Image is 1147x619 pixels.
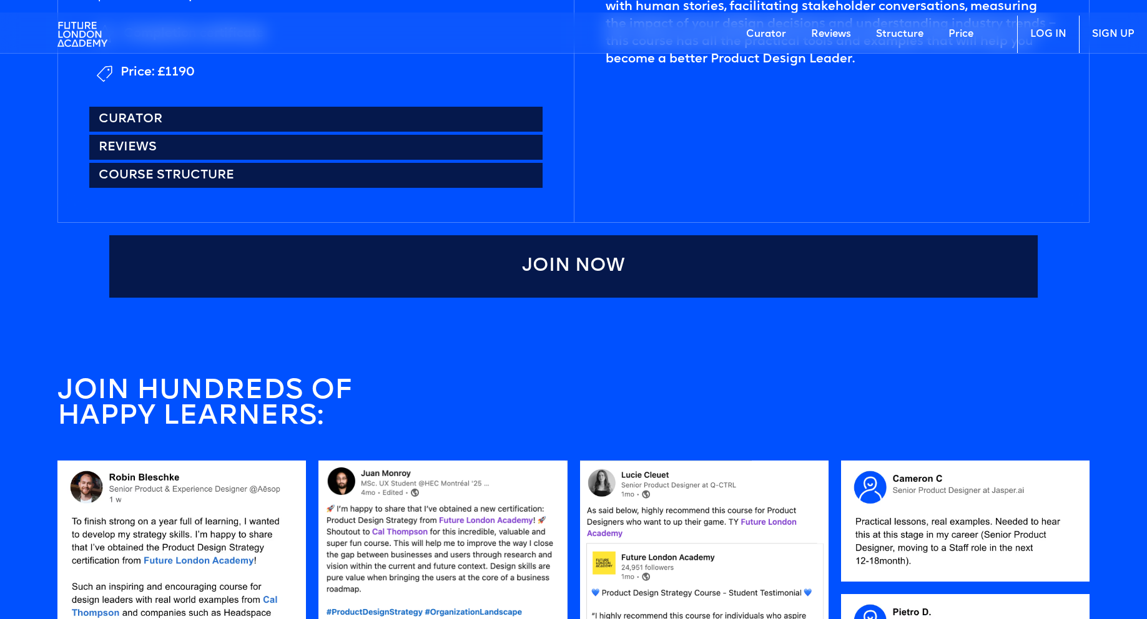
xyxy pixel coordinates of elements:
[936,16,986,53] a: Price
[89,107,543,132] a: Curator
[864,16,936,53] a: Structure
[734,16,799,53] a: Curator
[109,235,1038,298] a: Join Now
[89,163,543,188] a: Course structure
[1017,16,1079,53] a: LOG IN
[57,379,420,429] h4: join HUNDREDS OF HAPPY LEARNERS:
[799,16,864,53] a: Reviews
[1079,16,1147,53] a: SIGN UP
[89,135,543,160] a: Reviews
[121,64,195,81] div: Price: £1190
